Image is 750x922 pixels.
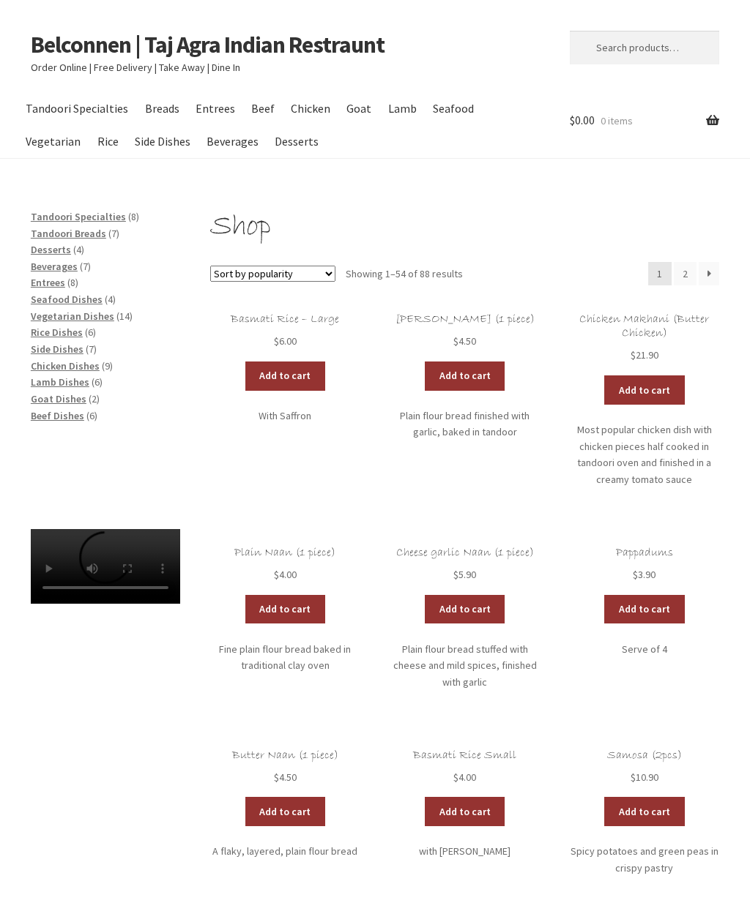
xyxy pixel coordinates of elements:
[648,262,672,285] span: Page 1
[31,276,65,289] a: Entrees
[92,392,97,405] span: 2
[70,276,75,289] span: 8
[90,125,125,158] a: Rice
[19,125,88,158] a: Vegetarian
[699,262,719,285] a: →
[138,92,186,125] a: Breads
[210,312,360,326] h2: Basmati Rice – Large
[245,797,326,826] a: Add to cart: “Butter Naan (1 piece)”
[31,409,84,422] a: Beef Dishes
[188,92,242,125] a: Entrees
[570,641,719,658] p: Serve of 4
[274,334,279,348] span: $
[89,409,94,422] span: 6
[210,749,360,786] a: Butter Naan (1 piece) $4.50
[210,641,360,674] p: Fine plain flour bread baked in traditional clay oven
[381,92,423,125] a: Lamb
[210,408,360,424] p: With Saffron
[453,568,458,581] span: $
[570,546,719,560] h2: Pappadums
[453,568,476,581] bdi: 5.90
[570,749,719,762] h2: Samosa (2pcs)
[31,260,78,273] a: Beverages
[390,546,539,560] h2: Cheese garlic Naan (1 piece)
[390,312,539,326] h2: [PERSON_NAME] (1 piece)
[210,546,360,583] a: Plain Naan (1 piece) $4.00
[245,361,326,391] a: Add to cart: “Basmati Rice - Large”
[31,310,114,323] a: Vegetarian Dishes
[31,30,385,59] a: Belconnen | Taj Agra Indian Restraunt
[570,421,719,488] p: Most popular chicken dish with chicken pieces half cooked in tandoori oven and finished in a crea...
[274,771,279,784] span: $
[674,262,697,285] a: Page 2
[274,771,297,784] bdi: 4.50
[390,408,539,441] p: Plain flour bread finished with garlic, baked in tandoor
[31,293,103,306] span: Seafood Dishes
[633,568,656,581] bdi: 3.90
[94,375,100,389] span: 6
[570,113,575,127] span: $
[210,209,719,246] h1: Shop
[633,568,638,581] span: $
[199,125,265,158] a: Beverages
[340,92,379,125] a: Goat
[210,546,360,560] h2: Plain Naan (1 piece)
[127,125,197,158] a: Side Dishes
[390,312,539,350] a: [PERSON_NAME] (1 piece) $4.50
[570,31,719,64] input: Search products…
[390,749,539,762] h2: Basmati Rice Small
[570,843,719,876] p: Spicy potatoes and green peas in crispy pastry
[31,375,89,389] a: Lamb Dishes
[631,348,658,361] bdi: 21.90
[119,310,130,323] span: 14
[131,210,136,223] span: 8
[76,243,81,256] span: 4
[631,771,658,784] bdi: 10.90
[210,266,335,282] select: Shop order
[570,546,719,583] a: Pappadums $3.90
[274,568,297,581] bdi: 4.00
[453,771,458,784] span: $
[31,392,86,405] span: Goat Dishes
[284,92,338,125] a: Chicken
[244,92,281,125] a: Beef
[210,843,360,860] p: A flaky, layered, plain flour bread
[88,326,93,339] span: 6
[31,359,100,372] a: Chicken Dishes
[89,342,94,356] span: 7
[390,546,539,583] a: Cheese garlic Naan (1 piece) $5.90
[31,243,71,256] a: Desserts
[570,113,595,127] span: 0.00
[601,114,633,127] span: 0 items
[425,595,505,624] a: Add to cart: “Cheese garlic Naan (1 piece)”
[210,312,360,350] a: Basmati Rice – Large $6.00
[19,92,135,125] a: Tandoori Specialties
[31,227,106,240] a: Tandoori Breads
[570,312,719,341] h2: Chicken Makhani (Butter Chicken)
[31,326,83,339] a: Rice Dishes
[604,595,685,624] a: Add to cart: “Pappadums”
[31,210,126,223] a: Tandoori Specialties
[631,348,636,361] span: $
[570,92,719,149] a: $0.00 0 items
[570,312,719,364] a: Chicken Makhani (Butter Chicken) $21.90
[453,334,476,348] bdi: 4.50
[390,843,539,860] p: with [PERSON_NAME]
[31,92,540,158] nav: Primary Navigation
[425,361,505,391] a: Add to cart: “Garlic Naan (1 piece)”
[111,227,116,240] span: 7
[274,334,297,348] bdi: 6.00
[31,342,83,356] a: Side Dishes
[390,749,539,786] a: Basmati Rice Small $4.00
[268,125,326,158] a: Desserts
[453,771,476,784] bdi: 4.00
[390,641,539,691] p: Plain flour bread stuffed with cheese and mild spices, finished with garlic
[245,595,326,624] a: Add to cart: “Plain Naan (1 piece)”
